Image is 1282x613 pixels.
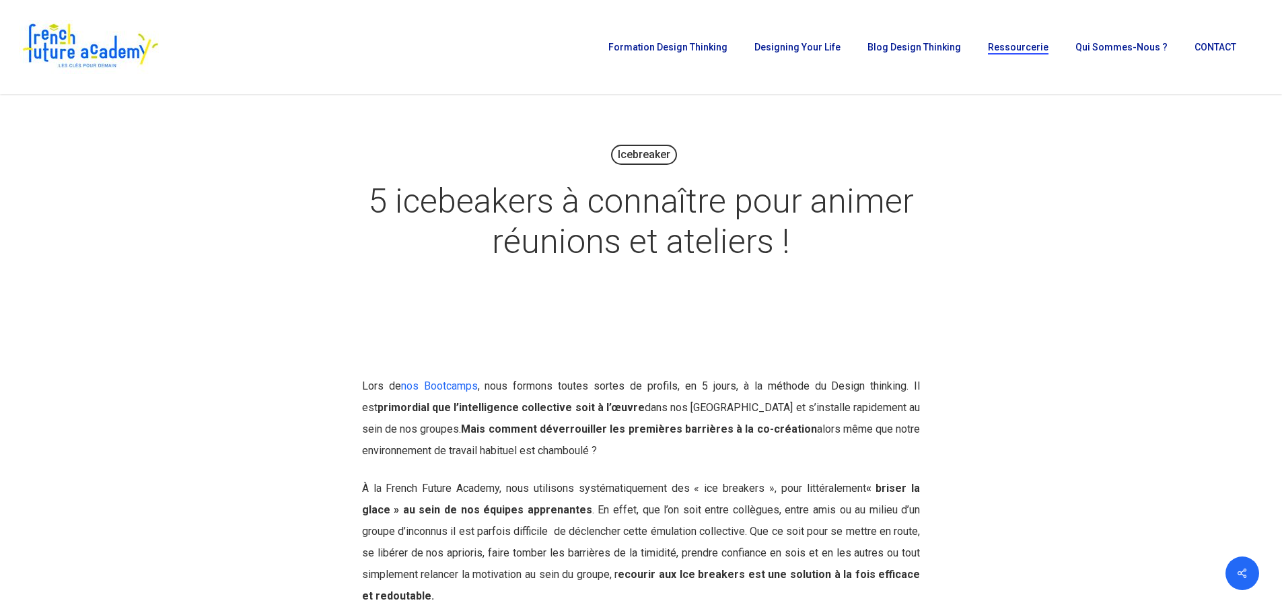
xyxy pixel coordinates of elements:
[861,42,968,52] a: Blog Design Thinking
[611,145,677,165] a: Icebreaker
[1195,42,1236,52] span: CONTACT
[19,20,161,74] img: French Future Academy
[362,568,921,602] strong: ecourir aux Ice breakers est une solution à la fois efficace et redoutable.
[362,380,921,457] span: , nous formons toutes sortes de profils, en 5 jours, à la méthode du Design thinking. Il est dans...
[1075,42,1168,52] span: Qui sommes-nous ?
[988,42,1048,52] span: Ressourcerie
[461,423,816,435] strong: Mais comment déverrouiller les premières barrières à la co-création
[305,168,978,275] h1: 5 icebeakers à connaître pour animer réunions et ateliers !
[378,401,645,414] strong: primordial que l’intelligence collective soit à l’œuvre
[981,42,1055,52] a: Ressourcerie
[362,482,775,495] span: À la French Future Academy, nous utilisons systématiquement des « ice breakers »
[1069,42,1174,52] a: Qui sommes-nous ?
[608,42,727,52] span: Formation Design Thinking
[1188,42,1243,52] a: CONTACT
[867,42,961,52] span: Blog Design Thinking
[362,380,478,392] span: Lors de
[401,380,478,392] a: nos Bootcamps
[754,42,841,52] span: Designing Your Life
[602,42,734,52] a: Formation Design Thinking
[748,42,847,52] a: Designing Your Life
